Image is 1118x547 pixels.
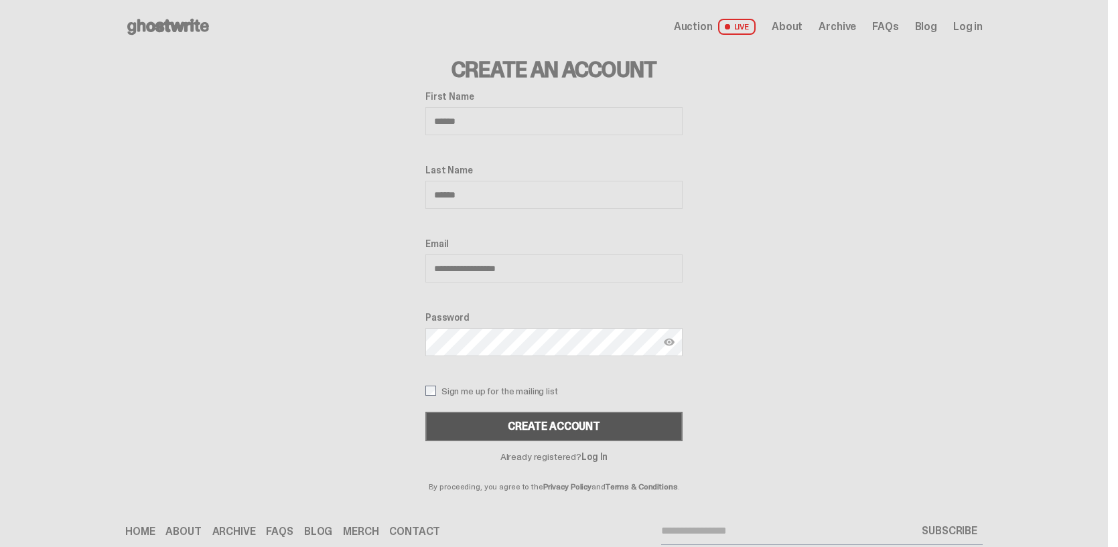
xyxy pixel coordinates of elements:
span: LIVE [718,19,756,35]
p: By proceeding, you agree to the and . [425,461,683,491]
a: About [165,526,201,537]
a: Log In [581,451,608,463]
a: About [772,21,802,32]
a: Blog [304,526,332,537]
input: Sign me up for the mailing list [425,386,436,396]
a: Auction LIVE [674,19,756,35]
a: Privacy Policy [543,481,591,492]
a: Blog [915,21,937,32]
p: Already registered? [425,452,683,461]
a: Archive [819,21,856,32]
button: SUBSCRIBE [916,518,983,544]
a: FAQs [872,21,898,32]
span: Auction [674,21,713,32]
label: Email [425,238,683,249]
label: Password [425,312,683,323]
div: Create Account [508,421,600,432]
a: Merch [343,526,378,537]
a: FAQs [266,526,293,537]
h3: Create an Account [425,59,683,80]
button: Create Account [425,412,683,441]
img: Show password [664,337,675,347]
label: First Name [425,91,683,102]
a: Log in [953,21,983,32]
label: Sign me up for the mailing list [425,386,683,396]
a: Archive [212,526,256,537]
a: Home [125,526,155,537]
a: Contact [389,526,440,537]
label: Last Name [425,165,683,175]
a: Terms & Conditions [606,481,678,492]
